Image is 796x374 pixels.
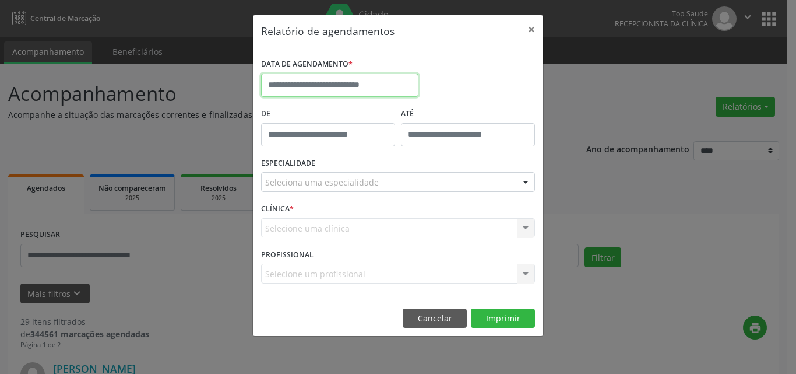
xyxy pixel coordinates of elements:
h5: Relatório de agendamentos [261,23,395,39]
button: Imprimir [471,309,535,328]
label: ESPECIALIDADE [261,155,315,173]
button: Close [520,15,543,44]
button: Cancelar [403,309,467,328]
label: De [261,105,395,123]
label: DATA DE AGENDAMENTO [261,55,353,74]
label: CLÍNICA [261,200,294,218]
label: ATÉ [401,105,535,123]
span: Seleciona uma especialidade [265,176,379,188]
label: PROFISSIONAL [261,246,314,264]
